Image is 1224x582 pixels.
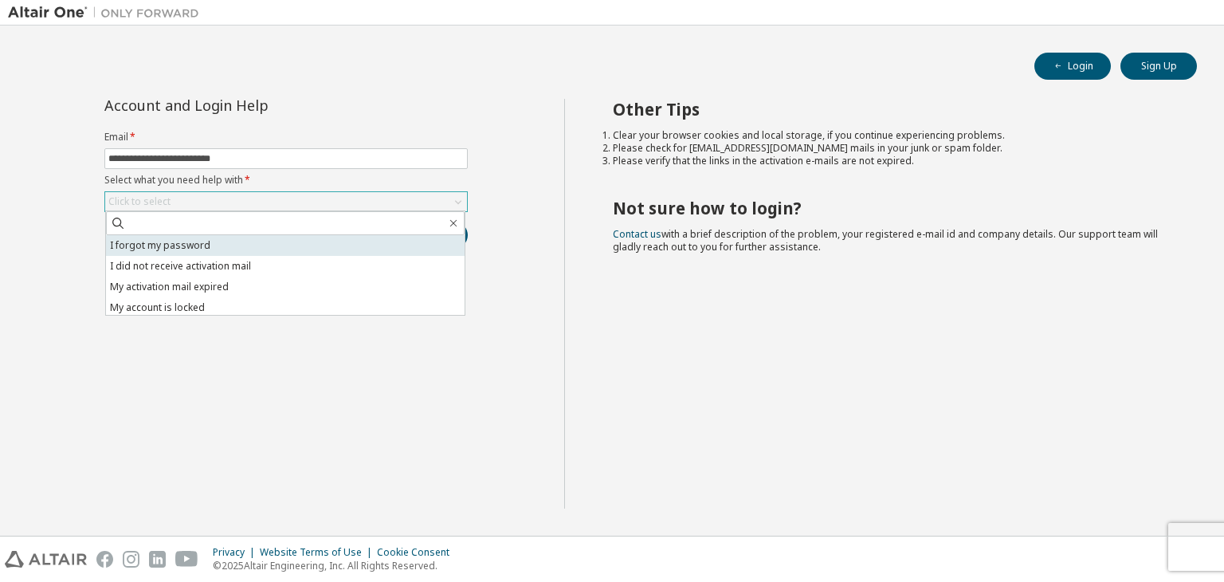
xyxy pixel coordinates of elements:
[104,99,395,112] div: Account and Login Help
[613,198,1169,218] h2: Not sure how to login?
[613,155,1169,167] li: Please verify that the links in the activation e-mails are not expired.
[104,131,468,144] label: Email
[108,195,171,208] div: Click to select
[260,546,377,559] div: Website Terms of Use
[613,99,1169,120] h2: Other Tips
[96,551,113,568] img: facebook.svg
[149,551,166,568] img: linkedin.svg
[175,551,198,568] img: youtube.svg
[5,551,87,568] img: altair_logo.svg
[213,559,459,572] p: © 2025 Altair Engineering, Inc. All Rights Reserved.
[1120,53,1197,80] button: Sign Up
[106,235,465,256] li: I forgot my password
[8,5,207,21] img: Altair One
[377,546,459,559] div: Cookie Consent
[105,192,467,211] div: Click to select
[213,546,260,559] div: Privacy
[123,551,139,568] img: instagram.svg
[613,129,1169,142] li: Clear your browser cookies and local storage, if you continue experiencing problems.
[104,174,468,187] label: Select what you need help with
[613,227,1158,254] span: with a brief description of the problem, your registered e-mail id and company details. Our suppo...
[1034,53,1111,80] button: Login
[613,142,1169,155] li: Please check for [EMAIL_ADDRESS][DOMAIN_NAME] mails in your junk or spam folder.
[613,227,661,241] a: Contact us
